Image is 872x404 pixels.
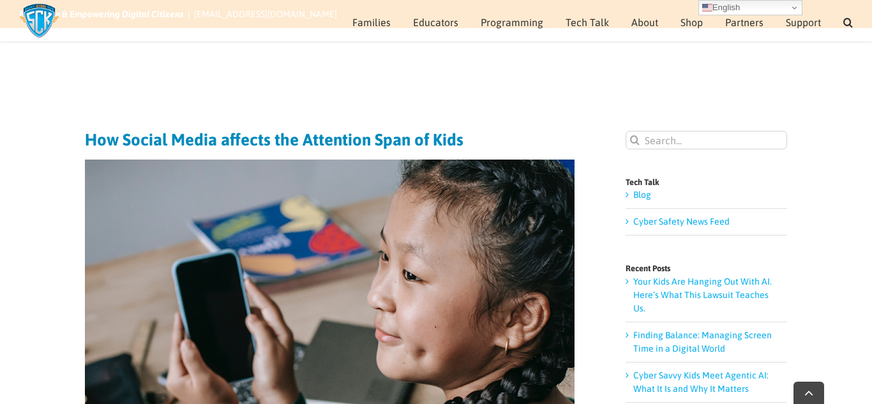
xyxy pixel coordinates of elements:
[481,17,543,27] span: Programming
[626,264,787,273] h4: Recent Posts
[725,17,763,27] span: Partners
[626,131,644,149] input: Search
[631,17,658,27] span: About
[786,17,821,27] span: Support
[626,131,787,149] input: Search...
[633,216,730,227] a: Cyber Safety News Feed
[680,17,703,27] span: Shop
[413,17,458,27] span: Educators
[633,330,772,354] a: Finding Balance: Managing Screen Time in a Digital World
[352,17,391,27] span: Families
[633,370,769,394] a: Cyber Savvy Kids Meet Agentic AI: What It Is and Why It Matters
[702,3,712,13] img: en
[633,276,772,313] a: Your Kids Are Hanging Out With AI. Here’s What This Lawsuit Teaches Us.
[633,190,651,200] a: Blog
[626,178,787,186] h4: Tech Talk
[85,131,575,149] h1: How Social Media affects the Attention Span of Kids
[566,17,609,27] span: Tech Talk
[19,3,59,38] img: Savvy Cyber Kids Logo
